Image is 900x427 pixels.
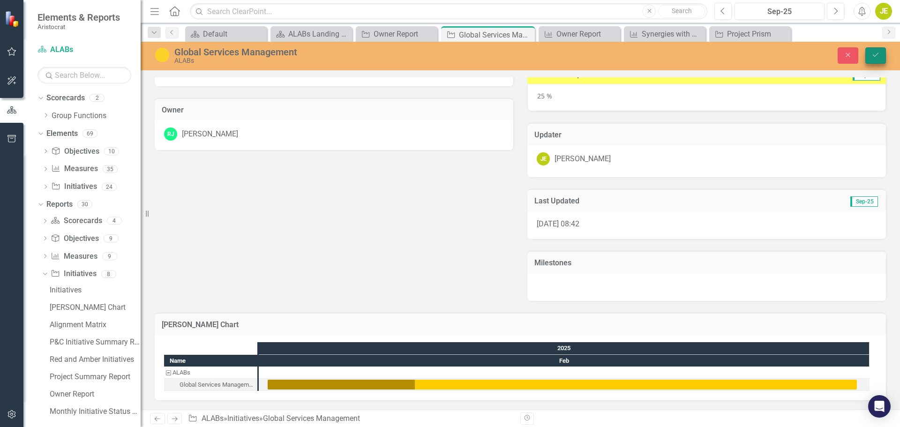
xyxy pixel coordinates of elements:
h3: Last Updated [534,197,745,205]
a: Scorecards [51,216,102,226]
strong: SQFY25 [2,4,31,12]
p: : [2,2,336,14]
a: ALABs Landing Page [273,28,350,40]
a: [PERSON_NAME] Chart [47,300,141,315]
div: Open Intercom Messenger [868,395,891,418]
a: Objectives [51,146,99,157]
div: P&C Initiative Summary Report [50,338,141,346]
span: Sep-25 [850,196,878,207]
div: Owner Report [556,28,618,40]
a: Red and Amber Initiatives [47,352,141,367]
a: Initiatives [51,181,97,192]
input: Search Below... [37,67,131,83]
div: 25 % [527,84,886,111]
div: Project Summary Report [50,373,141,381]
div: RJ [164,127,177,141]
div: Synergies with GSM (formerly Global NOC) [642,28,703,40]
a: Owner Report [47,387,141,402]
div: Global Services Management [180,379,255,391]
div: Global Services Management [459,29,532,41]
div: JE [537,152,550,165]
a: Project Summary Report [47,369,141,384]
div: Sep-25 [738,6,821,17]
div: Monthly Initiative Status Report [50,407,141,416]
a: Measures [51,164,97,174]
div: Owner Report [50,390,141,398]
div: Alignment Matrix [50,321,141,329]
div: 2 [90,94,105,102]
a: P&C Initiative Summary Report [47,335,141,350]
a: Elements [46,128,78,139]
div: ALABs [172,367,190,379]
div: » » [188,413,513,424]
li: SteerCo meetings continue and decision made to focus on a hub and spoke model. [21,21,336,32]
div: Task: Start date: 2025-02-01 End date: 2025-02-28 [164,379,257,391]
div: ALABs Landing Page [288,28,350,40]
div: [PERSON_NAME] [182,129,238,140]
a: Initiatives [227,414,259,423]
div: Name [164,355,257,367]
a: Default [187,28,264,40]
div: Task: ALABs Start date: 2025-02-01 End date: 2025-02-02 [164,367,257,379]
div: [DATE] 08:42 [527,212,886,239]
div: 30 [77,201,92,209]
a: Project Prism [712,28,788,40]
div: 9 [104,234,119,242]
div: 69 [82,129,97,137]
a: Reports [46,199,73,210]
div: Global Services Management [164,379,257,391]
div: 4 [107,217,122,225]
div: Initiatives [50,286,141,294]
button: Sep-25 [735,3,825,20]
h3: Updater [534,131,879,139]
div: Global Services Management [263,414,360,423]
div: 9 [102,252,117,260]
h3: [PERSON_NAME] Chart [162,321,879,329]
a: ALABs [202,414,224,423]
h3: Milestones [534,259,879,267]
div: [PERSON_NAME] Chart [50,303,141,312]
img: At Risk [155,47,170,62]
button: JE [875,3,892,20]
a: Group Functions [52,111,141,121]
div: Red and Amber Initiatives [50,355,141,364]
h3: Owner [162,106,506,114]
div: Owner Report [374,28,435,40]
a: Synergies with GSM (formerly Global NOC) [626,28,703,40]
button: Search [658,5,705,18]
a: Measures [51,251,97,262]
div: Task: Start date: 2025-02-01 End date: 2025-02-28 [268,380,857,390]
span: Elements & Reports [37,12,120,23]
input: Search ClearPoint... [190,3,707,20]
div: [PERSON_NAME] [555,154,611,165]
div: Global Services Management [174,47,565,57]
a: Alignment Matrix [47,317,141,332]
div: 35 [103,165,118,173]
span: Search [672,7,692,15]
div: 2025 [259,342,870,354]
a: Scorecards [46,93,85,104]
a: Owner Report [358,28,435,40]
a: Owner Report [541,28,618,40]
h3: Percent Complete [535,71,767,78]
a: Initiatives [47,283,141,298]
div: 8 [101,270,116,278]
div: ALABs [174,57,565,64]
img: ClearPoint Strategy [5,10,21,27]
a: Monthly Initiative Status Report [47,404,141,419]
a: ALABs [37,45,131,55]
div: 10 [104,147,119,155]
div: Default [203,28,264,40]
a: Objectives [51,233,98,244]
div: ALABs [164,367,257,379]
div: Feb [259,355,870,367]
a: Initiatives [51,269,96,279]
div: Project Prism [727,28,788,40]
li: Program remains [PERSON_NAME], with Senior Leadership confirming a path forward to be established... [21,32,336,55]
div: 24 [102,183,117,191]
small: Aristocrat [37,23,120,30]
